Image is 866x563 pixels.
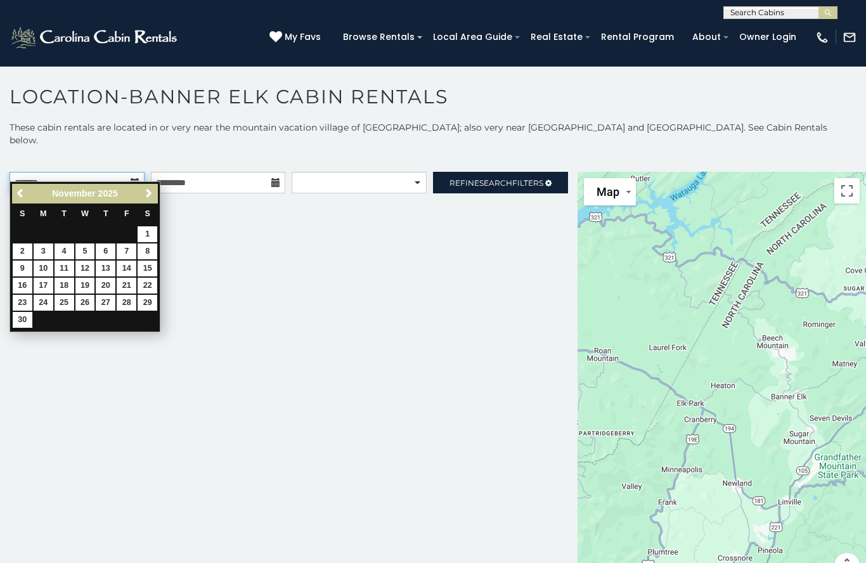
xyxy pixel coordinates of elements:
span: Map [597,185,619,198]
a: 27 [96,295,115,311]
span: Refine Filters [449,178,543,188]
span: My Favs [285,30,321,44]
a: My Favs [269,30,324,44]
span: Thursday [103,209,108,218]
a: 4 [55,243,74,259]
a: Real Estate [524,27,589,47]
a: 28 [117,295,136,311]
a: 13 [96,261,115,276]
span: Wednesday [81,209,89,218]
a: 5 [75,243,95,259]
span: Sunday [20,209,25,218]
span: Saturday [145,209,150,218]
a: 11 [55,261,74,276]
a: 17 [34,278,53,294]
span: Friday [124,209,129,218]
a: 29 [138,295,157,311]
a: 10 [34,261,53,276]
a: 3 [34,243,53,259]
span: Next [144,188,154,198]
a: 16 [13,278,32,294]
span: Tuesday [61,209,67,218]
a: 7 [117,243,136,259]
a: Local Area Guide [427,27,519,47]
a: 9 [13,261,32,276]
a: 21 [117,278,136,294]
a: Rental Program [595,27,680,47]
a: Owner Login [733,27,803,47]
a: 8 [138,243,157,259]
span: Monday [40,209,47,218]
a: 26 [75,295,95,311]
a: 30 [13,312,32,328]
span: Previous [16,188,26,198]
a: 25 [55,295,74,311]
a: 19 [75,278,95,294]
a: 2 [13,243,32,259]
a: 6 [96,243,115,259]
span: November [52,188,95,198]
img: phone-regular-white.png [815,30,829,44]
a: RefineSearchFilters [433,172,568,193]
a: Previous [13,186,29,202]
span: 2025 [98,188,118,198]
a: 20 [96,278,115,294]
a: 22 [138,278,157,294]
a: 1 [138,226,157,242]
a: 23 [13,295,32,311]
a: 24 [34,295,53,311]
a: Next [141,186,157,202]
img: White-1-2.png [10,25,181,50]
button: Change map style [584,178,636,205]
button: Toggle fullscreen view [834,178,860,204]
img: mail-regular-white.png [843,30,856,44]
a: 14 [117,261,136,276]
a: Browse Rentals [337,27,421,47]
span: Search [479,178,512,188]
a: 15 [138,261,157,276]
a: About [686,27,727,47]
a: 12 [75,261,95,276]
a: 18 [55,278,74,294]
